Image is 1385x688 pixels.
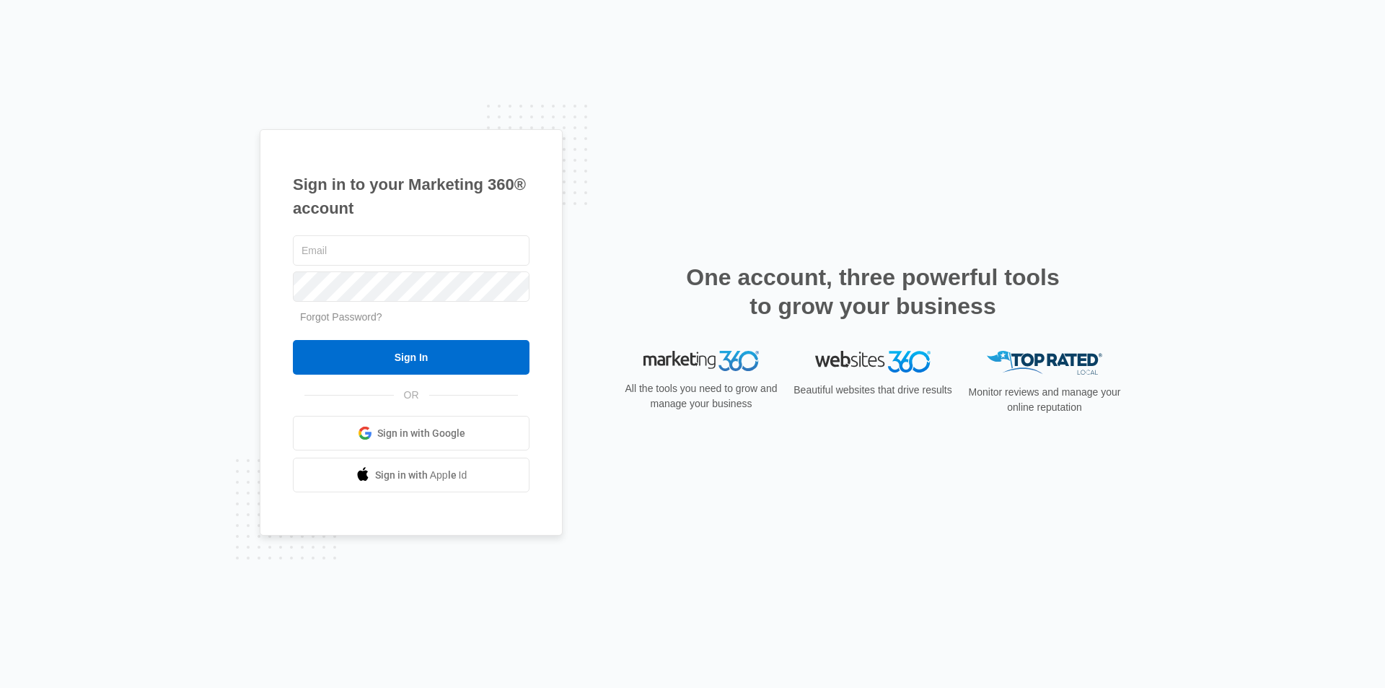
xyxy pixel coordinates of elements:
[377,426,465,441] span: Sign in with Google
[792,383,954,398] p: Beautiful websites that drive results
[293,173,529,220] h1: Sign in to your Marketing 360® account
[987,351,1102,375] img: Top Rated Local
[300,311,382,323] a: Forgot Password?
[293,235,529,266] input: Email
[815,351,931,372] img: Websites 360
[964,385,1125,415] p: Monitor reviews and manage your online reputation
[682,263,1064,321] h2: One account, three powerful tools to grow your business
[394,388,429,403] span: OR
[293,458,529,492] a: Sign in with Apple Id
[375,468,467,483] span: Sign in with Apple Id
[620,381,782,412] p: All the tools you need to grow and manage your business
[293,340,529,375] input: Sign In
[293,416,529,450] a: Sign in with Google
[643,351,759,371] img: Marketing 360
